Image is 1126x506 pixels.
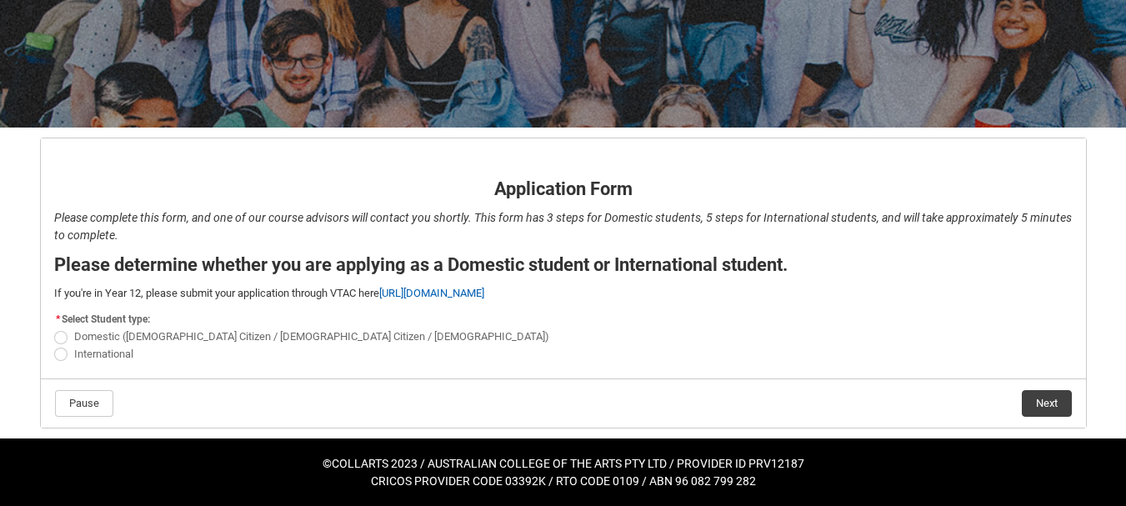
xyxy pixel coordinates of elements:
span: International [74,348,133,360]
strong: Application Form - Page 1 [54,150,210,166]
button: Next [1022,390,1072,417]
strong: Please determine whether you are applying as a Domestic student or International student. [54,254,788,275]
article: REDU_Application_Form_for_Applicant flow [40,138,1087,428]
span: Domestic ([DEMOGRAPHIC_DATA] Citizen / [DEMOGRAPHIC_DATA] Citizen / [DEMOGRAPHIC_DATA]) [74,330,549,343]
em: Please complete this form, and one of our course advisors will contact you shortly. This form has... [54,211,1072,242]
button: Pause [55,390,113,417]
p: If you're in Year 12, please submit your application through VTAC here [54,285,1073,302]
strong: Application Form [494,178,633,199]
span: Select Student type: [62,313,150,325]
a: [URL][DOMAIN_NAME] [379,287,484,299]
abbr: required [56,313,60,325]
